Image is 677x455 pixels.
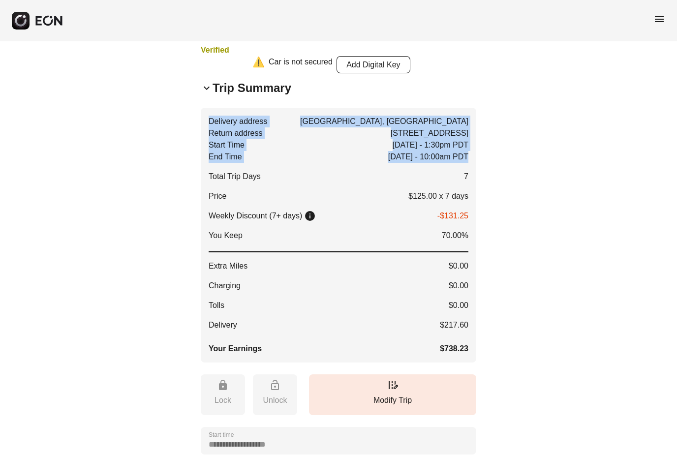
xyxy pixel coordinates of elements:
span: [STREET_ADDRESS] [391,127,468,139]
span: You Keep [209,230,243,242]
button: Delivery address[GEOGRAPHIC_DATA], [GEOGRAPHIC_DATA]Return address[STREET_ADDRESS]Start Time[DATE... [201,108,476,363]
p: Modify Trip [314,394,471,406]
h3: Verified [201,44,406,56]
span: $0.00 [449,280,468,292]
span: $0.00 [449,300,468,311]
span: 70.00% [442,230,468,242]
span: $217.60 [440,319,468,331]
p: Weekly Discount (7+ days) [209,210,302,222]
p: $125.00 x 7 days [408,190,468,202]
button: Add Digital Key [337,56,410,73]
span: menu [653,13,665,25]
span: Delivery address [209,116,267,127]
span: [GEOGRAPHIC_DATA], [GEOGRAPHIC_DATA] [300,116,468,127]
div: ⚠️ [252,56,265,73]
span: Total Trip Days [209,171,261,182]
span: [DATE] - 1:30pm PDT [393,139,468,151]
p: Price [209,190,226,202]
span: $738.23 [440,343,468,355]
span: edit_road [387,379,399,391]
span: 7 [464,171,468,182]
span: keyboard_arrow_down [201,82,213,94]
span: End Time [209,151,242,163]
div: Car is not secured [269,56,333,73]
span: Charging [209,280,241,292]
h2: Trip Summary [213,80,291,96]
span: info [304,210,316,222]
span: Tolls [209,300,224,311]
span: $0.00 [449,260,468,272]
button: Modify Trip [309,374,476,415]
span: Delivery [209,319,237,331]
span: Your Earnings [209,343,262,355]
span: Extra Miles [209,260,247,272]
span: Return address [209,127,262,139]
p: -$131.25 [437,210,468,222]
span: Start Time [209,139,245,151]
span: [DATE] - 10:00am PDT [388,151,468,163]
